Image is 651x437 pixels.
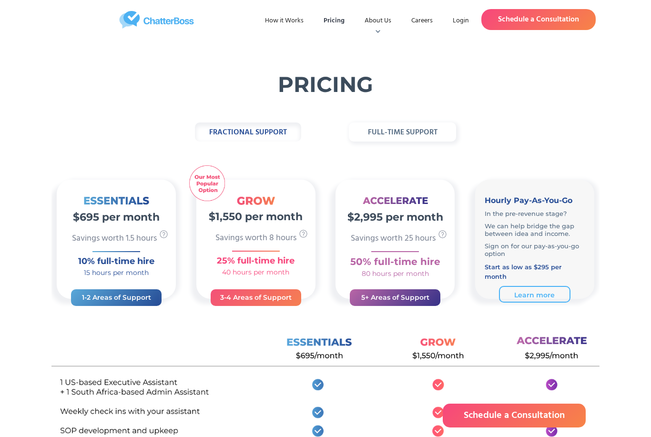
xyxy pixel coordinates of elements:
p: Savings worth 1.5 hours [72,234,159,246]
a: Pricing [316,12,352,30]
h2: $695 per month [57,205,176,225]
a: home [56,11,257,29]
strong: fractional support [209,126,287,139]
strong: full-time support [368,126,437,139]
h4: 15 hours per month [57,268,176,277]
a: How it Works [257,12,311,30]
iframe: Drift Widget Chat Controller [603,389,640,426]
h4: 40 hours per month [196,267,315,277]
iframe: Drift Widget Chat Window [455,170,645,395]
h3: 50% full-time hire [336,254,455,269]
h2: $1,550 per month [196,204,315,224]
h3: 3-4 Areas of Support [220,292,292,303]
a: Schedule a Consultation [443,404,586,427]
h3: 10% full-time hire [57,254,176,268]
p: Savings worth 25 hours [351,234,438,246]
p: Savings worth 8 hours [215,234,299,246]
h3: 1-2 Areas of Support [81,292,152,303]
h3: 25% full-time hire [196,254,315,267]
h4: 80 hours per month [336,269,455,278]
a: Careers [404,12,440,30]
a: Schedule a Consultation [481,9,596,30]
h3: 5+ Areas of Support [359,292,431,303]
div: About Us [365,16,391,26]
h2: $2,995 per month [336,205,455,225]
a: Login [445,12,477,30]
div: About Us [357,12,399,30]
